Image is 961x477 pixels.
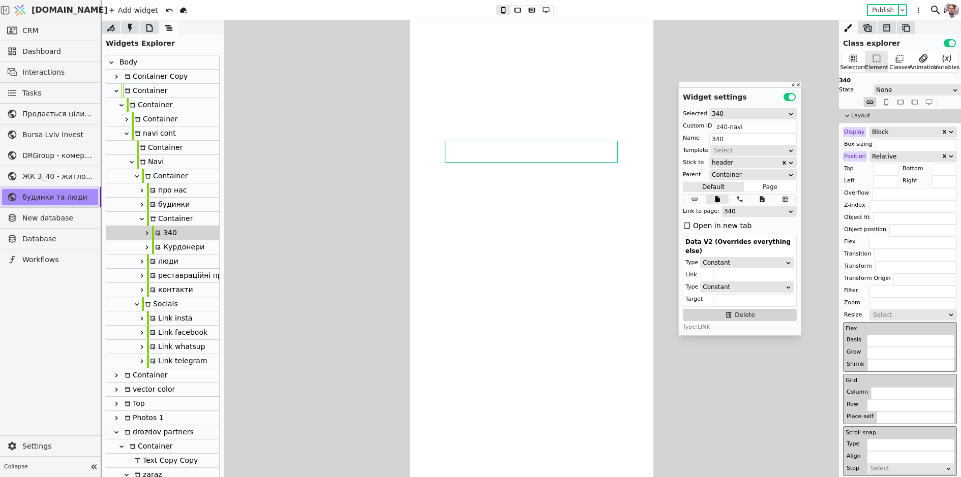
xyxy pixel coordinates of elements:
span: Bursa Lviv Invest [22,130,93,140]
div: Container [106,368,219,383]
div: Link to page: [683,206,719,216]
div: Variables [934,63,959,72]
span: CRM [22,25,39,36]
div: navi cont [106,126,219,141]
a: будинки та люди [2,189,98,205]
div: vector color [122,383,175,396]
div: Element [865,63,888,72]
div: Link [685,270,697,280]
span: Layout [851,112,957,120]
div: З40 [724,206,788,216]
div: navi cont [132,126,176,140]
button: Delete [683,309,797,321]
div: Body [106,55,219,70]
div: Container [127,439,172,453]
div: З40 [106,226,219,240]
img: Logo [12,1,27,20]
div: про нас [106,183,219,198]
a: DRGroup - комерційна нерухоомість [2,147,98,164]
div: Container [106,98,219,112]
a: ЖК З_40 - житлова та комерційна нерухомість класу Преміум [2,168,98,184]
div: Transform [843,261,873,271]
a: Database [2,231,98,247]
div: реставраційні проєкти [106,269,219,283]
div: Container [106,141,219,155]
div: Grow [846,347,862,357]
img: 1611404642663-DSC_1169-po-%D1%81cropped.jpg [944,1,959,19]
div: Custom ID [683,121,712,131]
button: Page [744,182,796,192]
div: Basis [846,335,862,345]
div: Right [902,176,918,186]
div: люди [106,255,219,269]
div: Socials [142,297,178,311]
div: Resize [843,310,863,320]
div: vector color [106,383,219,397]
div: люди [147,255,178,268]
div: Link insta [147,311,192,325]
div: Container [142,169,188,183]
a: Interactions [2,64,98,80]
div: Link insta [106,311,219,326]
button: Default [683,182,744,192]
div: З40 [839,77,961,85]
div: Shrink [846,359,865,369]
div: Link whatsup [147,340,205,354]
span: [DOMAIN_NAME] [32,4,108,16]
div: Overflow [843,188,870,198]
span: Tasks [22,88,42,99]
div: Navi [137,155,164,169]
div: будинки [106,198,219,212]
span: Interactions [22,67,93,78]
div: Template [683,145,708,155]
div: Photos 1 [106,411,219,425]
h4: Scroll snap [846,429,954,437]
a: Продається цілий будинок [PERSON_NAME] нерухомість [2,106,98,122]
div: Link telegram [106,354,219,368]
div: Top [122,397,145,410]
div: Parent [683,170,701,180]
div: Link whatsup [106,340,219,354]
div: Box sizing [843,139,874,149]
div: Open in new tab [693,218,752,233]
div: header [712,157,781,168]
div: Left [843,176,856,186]
div: Курдонери [106,240,219,255]
div: Container [106,212,219,226]
div: Widgets Explorer [102,34,224,49]
div: Bottom [902,164,924,174]
div: З40 [152,226,177,240]
div: Navi [106,155,219,169]
div: Link telegram [147,354,207,368]
div: Container [137,141,183,154]
h4: Flex [846,325,954,333]
a: Tasks [2,85,98,101]
iframe: To enrich screen reader interactions, please activate Accessibility in Grammarly extension settings [410,20,653,477]
div: Filter [843,285,859,296]
h4: Grid [846,376,954,385]
div: Classes [889,63,910,72]
div: Container [712,170,788,180]
span: Продається цілий будинок [PERSON_NAME] нерухомість [22,109,93,119]
div: Container [106,169,219,183]
a: Settings [2,438,98,454]
div: Transform Origin [843,273,891,283]
div: Stick to [683,157,704,168]
div: Object position [843,225,887,235]
div: Top [106,397,219,411]
div: Transition [843,249,872,259]
div: Container [106,439,219,454]
div: Display [843,127,866,137]
div: Select [714,145,787,155]
div: Container [106,112,219,126]
a: Bursa Lviv Invest [2,126,98,143]
div: Container Copy [106,70,219,84]
div: Add widget [106,4,161,16]
div: Type [846,439,860,449]
div: контакти [147,283,193,297]
div: З40 [712,109,788,119]
div: Select [873,310,947,320]
span: Workflows [22,255,93,265]
span: ЖК З_40 - житлова та комерційна нерухомість класу Преміум [22,171,93,182]
div: Type [685,258,698,268]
